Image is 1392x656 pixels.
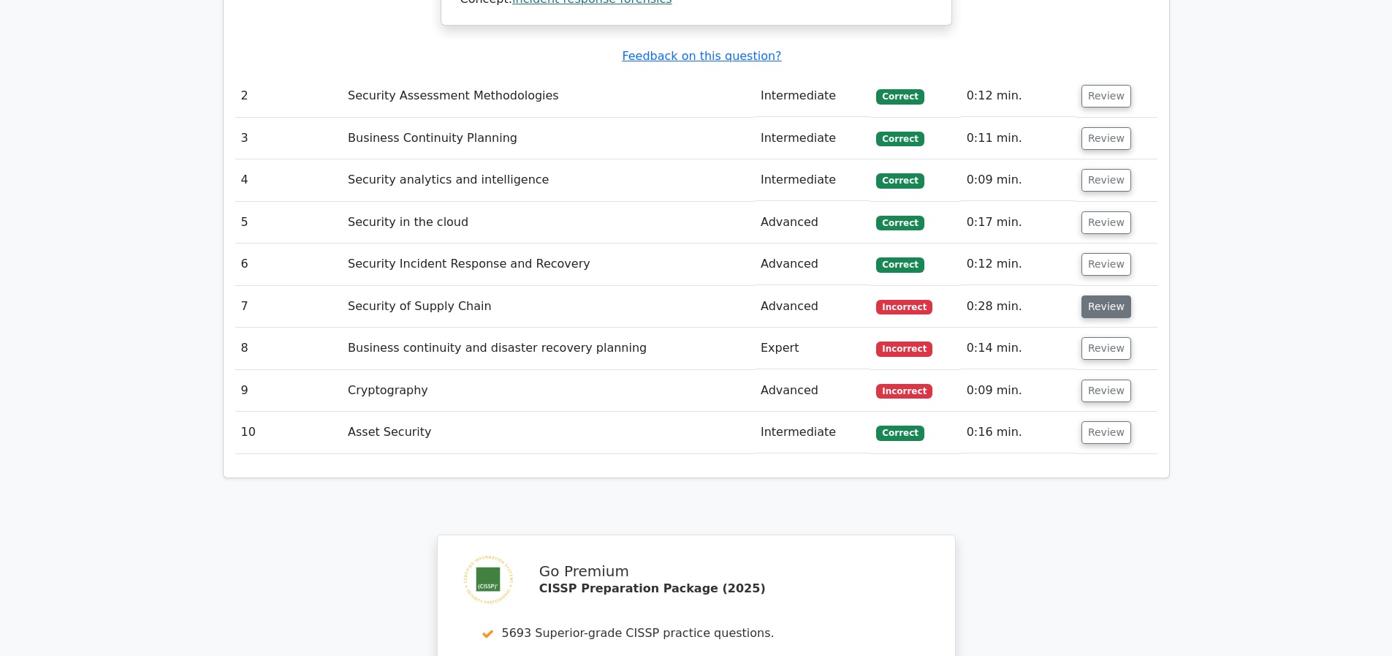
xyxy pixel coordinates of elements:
button: Review [1081,85,1131,108]
td: Intermediate [755,75,870,117]
td: 10 [235,412,343,453]
span: Correct [876,132,924,146]
a: Feedback on this question? [622,49,781,63]
td: 2 [235,75,343,117]
td: 3 [235,118,343,159]
td: 7 [235,286,343,328]
td: 5 [235,202,343,244]
td: 0:11 min. [961,118,1076,159]
td: 0:16 min. [961,412,1076,453]
td: Advanced [755,244,870,285]
td: Intermediate [755,118,870,159]
td: 9 [235,370,343,412]
td: Business continuity and disaster recovery planning [342,328,755,369]
td: 0:14 min. [961,328,1076,369]
td: 4 [235,159,343,201]
td: Expert [755,328,870,369]
span: Incorrect [876,342,932,356]
span: Incorrect [876,300,932,314]
td: Security of Supply Chain [342,286,755,328]
td: Intermediate [755,412,870,453]
span: Incorrect [876,384,932,399]
td: Intermediate [755,159,870,201]
td: 6 [235,244,343,285]
td: 8 [235,328,343,369]
button: Review [1081,127,1131,150]
button: Review [1081,337,1131,360]
td: Asset Security [342,412,755,453]
button: Review [1081,295,1131,318]
td: 0:12 min. [961,75,1076,117]
td: Advanced [755,370,870,412]
td: Business Continuity Planning [342,118,755,159]
td: Advanced [755,202,870,244]
span: Correct [876,89,924,104]
button: Review [1081,253,1131,276]
span: Correct [876,216,924,230]
button: Review [1081,169,1131,192]
button: Review [1081,211,1131,234]
span: Correct [876,257,924,272]
td: Security Incident Response and Recovery [342,244,755,285]
button: Review [1081,380,1131,402]
td: Security analytics and intelligence [342,159,755,201]
td: 0:12 min. [961,244,1076,285]
td: 0:09 min. [961,370,1076,412]
span: Correct [876,426,924,440]
td: 0:28 min. [961,286,1076,328]
button: Review [1081,421,1131,444]
td: Security in the cloud [342,202,755,244]
td: Security Assessment Methodologies [342,75,755,117]
td: 0:09 min. [961,159,1076,201]
td: Advanced [755,286,870,328]
td: 0:17 min. [961,202,1076,244]
span: Correct [876,173,924,188]
td: Cryptography [342,370,755,412]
